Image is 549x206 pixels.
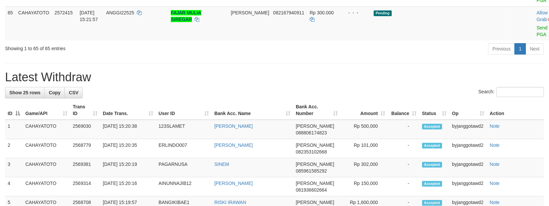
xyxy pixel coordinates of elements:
[212,101,293,120] th: Bank Acc. Name: activate to sort column ascending
[296,162,334,167] span: [PERSON_NAME]
[310,10,334,15] span: Rp 300.000
[388,177,420,196] td: -
[296,149,327,154] span: Copy 082353102668 to clipboard
[450,101,487,120] th: Op: activate to sort column ascending
[296,181,334,186] span: [PERSON_NAME]
[156,120,212,139] td: 123SLAMET
[490,181,500,186] a: Note
[156,177,212,196] td: AINUNNAJIB12
[156,158,212,177] td: PAGARNUSA
[296,130,327,135] span: Copy 088806174823 to clipboard
[214,181,253,186] a: [PERSON_NAME]
[214,200,246,205] a: RISKI IRAWAN
[537,10,548,22] span: ·
[156,101,212,120] th: User ID: activate to sort column ascending
[341,177,388,196] td: Rp 150,000
[214,162,229,167] a: SINEM
[420,101,450,120] th: Status: activate to sort column ascending
[422,200,442,206] span: Accepted
[422,181,442,187] span: Accepted
[214,142,253,148] a: [PERSON_NAME]
[450,177,487,196] td: byjanggotawd2
[388,139,420,158] td: -
[341,139,388,158] td: Rp 101,000
[171,10,201,22] a: FAJAR MULIA SIREGAR
[422,124,442,129] span: Accepted
[487,101,544,120] th: Action
[231,10,269,15] span: [PERSON_NAME]
[422,162,442,168] span: Accepted
[296,142,334,148] span: [PERSON_NAME]
[341,158,388,177] td: Rp 302,000
[374,10,392,16] span: Pending
[341,120,388,139] td: Rp 500,000
[490,200,500,205] a: Note
[214,123,253,129] a: [PERSON_NAME]
[296,187,327,193] span: Copy 081936602664 to clipboard
[497,87,544,97] input: Search:
[450,139,487,158] td: byjanggotawd2
[526,43,544,55] a: Next
[490,162,500,167] a: Note
[343,9,368,16] div: - - -
[296,123,334,129] span: [PERSON_NAME]
[156,139,212,158] td: ERLINDO007
[5,71,544,84] h1: Latest Withdraw
[450,158,487,177] td: byjanggotawd2
[515,43,526,55] a: 1
[296,168,327,174] span: Copy 085961585292 to clipboard
[537,25,548,37] a: Send PGA
[479,87,544,97] label: Search:
[490,123,500,129] a: Note
[341,101,388,120] th: Amount: activate to sort column ascending
[490,142,500,148] a: Note
[450,120,487,139] td: byjanggotawd2
[273,10,304,15] span: Copy 082167940911 to clipboard
[422,143,442,148] span: Accepted
[296,200,334,205] span: [PERSON_NAME]
[388,158,420,177] td: -
[293,101,340,120] th: Bank Acc. Number: activate to sort column ascending
[388,120,420,139] td: -
[388,101,420,120] th: Balance: activate to sort column ascending
[537,10,548,22] a: Allow Grab
[488,43,515,55] a: Previous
